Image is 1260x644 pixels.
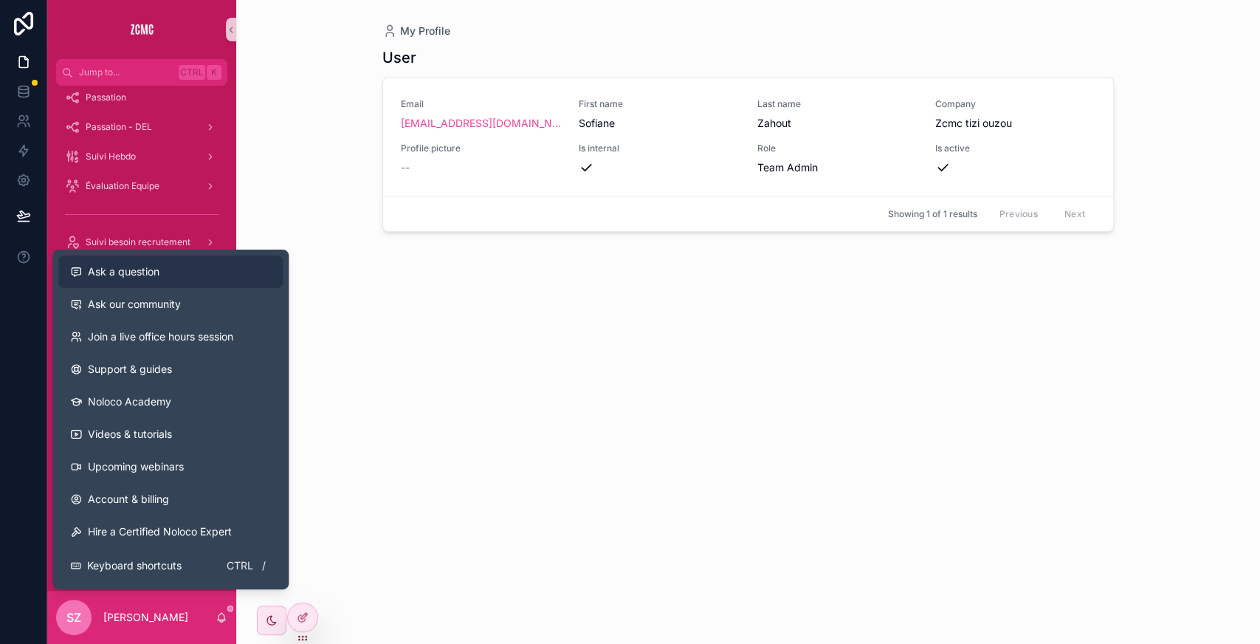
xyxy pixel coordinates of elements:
span: Zcmc tizi ouzou [935,116,1012,131]
span: Passation - DEL [86,121,152,133]
span: Évaluation Equipe [86,180,159,192]
span: My Profile [400,24,450,38]
a: Suivi Hebdo [56,143,227,170]
a: Ask our community [58,288,283,321]
span: K [208,66,220,78]
span: Passation [86,92,126,103]
span: SZ [66,609,81,626]
span: First name [579,98,739,110]
a: Join a live office hours session [58,321,283,353]
span: Company [935,98,1095,110]
a: Noloco Academy [58,386,283,418]
span: Is internal [579,143,739,154]
span: Ask our community [88,297,181,312]
button: Keyboard shortcutsCtrl/ [58,548,283,583]
span: Showing 1 of 1 results [887,208,977,220]
span: Upcoming webinars [88,459,184,474]
span: Profile picture [401,143,561,154]
span: Suivi besoin recrutement [86,236,190,248]
span: Suivi Hebdo [86,151,136,162]
span: Ask a question [88,264,159,279]
a: Passation - DEL [56,114,227,140]
span: Hire a Certified Noloco Expert [88,524,232,539]
a: Videos & tutorials [58,418,283,451]
span: Noloco Academy [88,394,171,409]
button: Ask a question [58,256,283,288]
span: Is active [935,143,1095,154]
span: -- [401,160,410,175]
a: [EMAIL_ADDRESS][DOMAIN_NAME] [401,116,561,131]
span: / [258,560,269,572]
a: Account & billing [58,483,283,515]
a: Support & guides [58,353,283,386]
img: App logo [130,18,154,41]
span: Jump to... [79,66,173,78]
a: Suivi besoin recrutement [56,229,227,256]
span: Account & billing [88,492,169,507]
a: Upcoming webinars [58,451,283,483]
a: Email[EMAIL_ADDRESS][DOMAIN_NAME]First nameSofianeLast nameZahoutCompanyZcmc tizi ouzouProfile pi... [383,78,1113,196]
div: scrollable content [47,86,236,591]
h1: User [382,47,416,68]
span: Team Admin [757,160,818,175]
a: Évaluation Equipe [56,173,227,199]
button: Jump to...CtrlK [56,59,227,86]
span: Last name [757,98,918,110]
span: Zahout [757,116,918,131]
span: Join a live office hours session [88,329,233,344]
span: Ctrl [225,557,255,575]
button: Hire a Certified Noloco Expert [58,515,283,548]
span: Keyboard shortcuts [87,558,182,573]
span: Email [401,98,561,110]
span: Support & guides [88,362,172,377]
span: Videos & tutorials [88,427,172,442]
span: Sofiane [579,116,739,131]
span: Role [757,143,918,154]
span: Ctrl [179,65,205,80]
a: Passation [56,84,227,111]
p: [PERSON_NAME] [103,610,188,625]
a: My Profile [382,24,450,38]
